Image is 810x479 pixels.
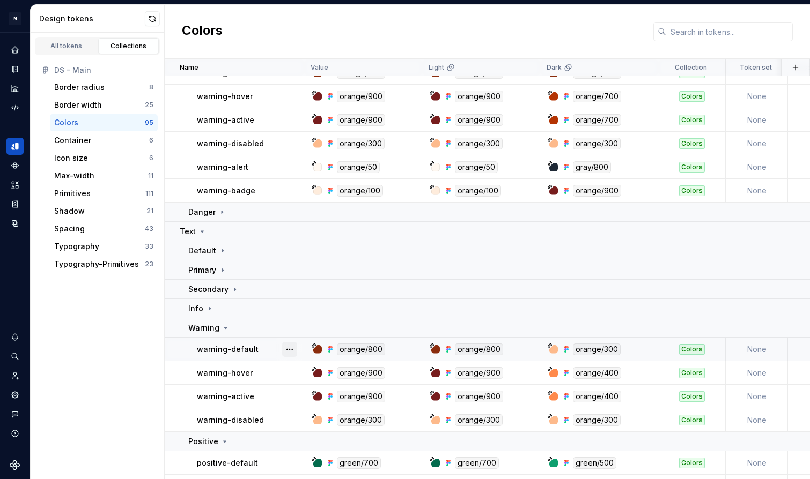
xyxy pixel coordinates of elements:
[6,196,24,213] div: Storybook stories
[337,457,381,469] div: green/700
[726,155,788,179] td: None
[180,226,196,237] p: Text
[54,223,85,234] div: Spacing
[726,179,788,203] td: None
[679,91,705,102] div: Colors
[50,79,158,96] button: Border radius8
[455,414,503,426] div: orange/300
[573,114,621,126] div: orange/700
[337,391,385,402] div: orange/900
[573,138,621,149] div: orange/300
[145,224,153,233] div: 43
[188,265,216,275] p: Primary
[6,157,24,174] a: Components
[679,391,705,402] div: Colors
[180,63,198,72] p: Name
[197,391,254,402] p: warning-active
[197,185,255,196] p: warning-badge
[679,138,705,149] div: Colors
[337,367,385,379] div: orange/900
[6,367,24,384] a: Invite team
[726,451,788,475] td: None
[337,114,385,126] div: orange/900
[573,161,611,173] div: gray/800
[188,284,229,295] p: Secondary
[188,245,216,256] p: Default
[10,460,20,470] svg: Supernova Logo
[6,348,24,365] div: Search ⌘K
[50,149,158,167] button: Icon size6
[145,101,153,109] div: 25
[54,206,85,216] div: Shadow
[429,63,444,72] p: Light
[188,207,216,218] p: Danger
[6,99,24,116] div: Code automation
[6,80,24,97] a: Analytics
[50,238,158,255] button: Typography33
[50,114,158,131] a: Colors95
[145,242,153,251] div: 33
[197,368,253,378] p: warning-hover
[337,161,380,173] div: orange/50
[573,391,621,402] div: orange/400
[455,185,501,197] div: orange/100
[6,138,24,155] a: Design tokens
[102,42,156,50] div: Collections
[679,162,705,173] div: Colors
[675,63,707,72] p: Collection
[54,188,91,199] div: Primitives
[188,436,218,447] p: Positive
[182,22,223,41] h2: Colors
[740,63,772,72] p: Token set
[50,256,158,273] button: Typography-Primitives23
[679,185,705,196] div: Colors
[455,161,498,173] div: orange/50
[9,12,21,25] div: N
[679,368,705,378] div: Colors
[679,115,705,125] div: Colors
[726,361,788,385] td: None
[311,63,328,72] p: Value
[50,185,158,202] button: Primitives111
[455,91,503,102] div: orange/900
[197,162,248,173] p: warning-alert
[50,220,158,237] button: Spacing43
[726,408,788,432] td: None
[726,132,788,155] td: None
[726,338,788,361] td: None
[54,117,78,128] div: Colors
[54,100,102,110] div: Border width
[455,343,503,355] div: orange/800
[50,167,158,184] a: Max-width11
[6,61,24,78] div: Documentation
[145,189,153,198] div: 111
[197,344,259,355] p: warning-default
[54,65,153,76] div: DS - Main
[337,414,385,426] div: orange/300
[50,203,158,220] button: Shadow21
[145,260,153,268] div: 23
[726,108,788,132] td: None
[6,176,24,193] a: Assets
[6,386,24,403] a: Settings
[337,185,383,197] div: orange/100
[40,42,93,50] div: All tokens
[54,135,91,146] div: Container
[6,41,24,58] a: Home
[573,414,621,426] div: orange/300
[197,138,264,149] p: warning-disabled
[146,207,153,215] div: 21
[54,82,105,93] div: Border radius
[2,7,28,30] button: N
[54,259,139,270] div: Typography-Primitives
[726,85,788,108] td: None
